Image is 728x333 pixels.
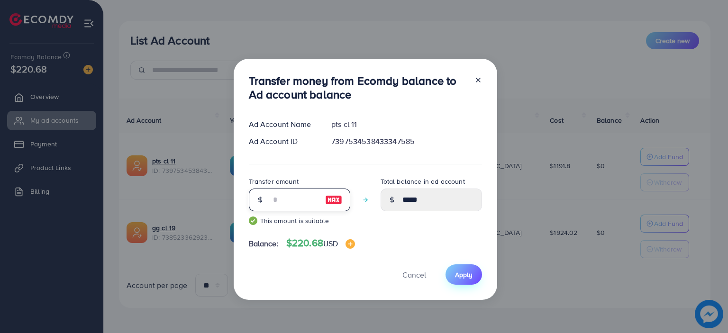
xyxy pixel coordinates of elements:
[324,136,489,147] div: 7397534538433347585
[241,136,324,147] div: Ad Account ID
[241,119,324,130] div: Ad Account Name
[391,264,438,285] button: Cancel
[325,194,342,206] img: image
[249,177,299,186] label: Transfer amount
[249,238,279,249] span: Balance:
[455,270,473,279] span: Apply
[346,239,355,249] img: image
[286,237,355,249] h4: $220.68
[402,270,426,280] span: Cancel
[249,216,350,225] small: This amount is suitable
[249,216,257,225] img: guide
[381,177,465,186] label: Total balance in ad account
[249,74,467,101] h3: Transfer money from Ecomdy balance to Ad account balance
[323,238,338,249] span: USD
[446,264,482,285] button: Apply
[324,119,489,130] div: pts cl 11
